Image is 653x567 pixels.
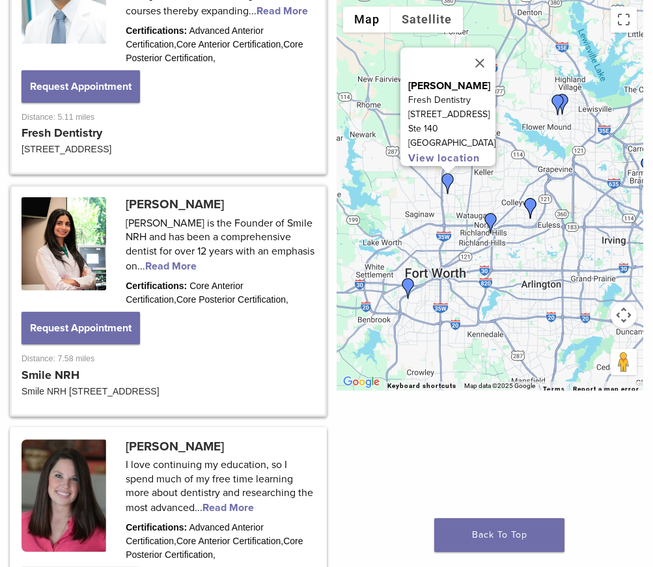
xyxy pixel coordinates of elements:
button: Keyboard shortcuts [387,381,456,391]
a: Open this area in Google Maps (opens a new window) [340,374,383,391]
div: Dr. Yasi Sabour [552,94,573,115]
p: [GEOGRAPHIC_DATA] [408,136,495,150]
button: Map camera controls [611,302,637,328]
p: [STREET_ADDRESS] [408,107,495,122]
div: Dr. Salil Mehta [438,173,458,194]
div: Dr. Neelam Dube [480,213,501,234]
button: Request Appointment [21,312,140,344]
a: View location [408,152,480,165]
p: Fresh Dentistry [408,93,495,107]
div: Dr. Will Wyatt [548,94,568,115]
button: Drag Pegman onto the map to open Street View [611,349,637,375]
button: Show street map [343,7,391,33]
button: Close [464,48,495,79]
p: Ste 140 [408,122,495,136]
a: Report a map error [573,385,639,393]
div: Dr. Dakota Cooper [520,198,541,219]
a: Back To Top [434,518,564,552]
button: Toggle fullscreen view [611,7,637,33]
button: Show satellite imagery [391,7,463,33]
a: Terms [543,385,565,393]
img: Google [340,374,383,391]
span: Map data ©2025 Google [464,382,535,389]
div: Dr. Amy Bender [398,278,419,299]
button: Request Appointment [21,70,140,103]
p: [PERSON_NAME] [408,79,495,93]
